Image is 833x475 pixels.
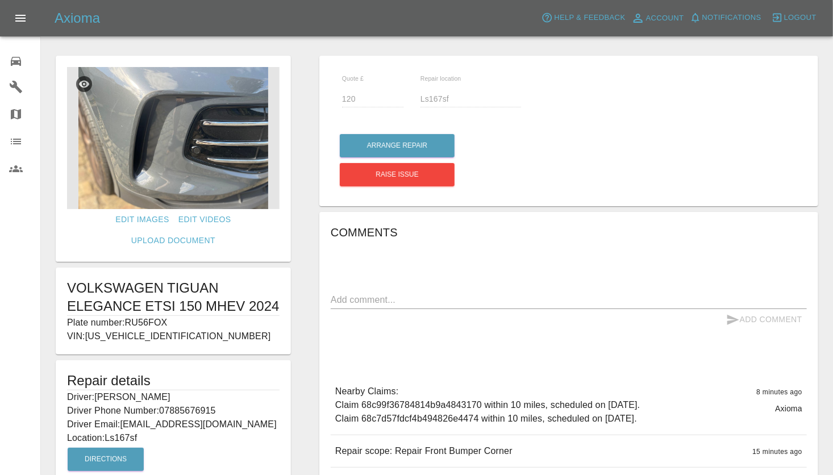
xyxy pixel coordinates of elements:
button: Help & Feedback [539,9,628,27]
h1: VOLKSWAGEN TIGUAN ELEGANCE ETSI 150 MHEV 2024 [67,279,280,315]
p: Driver Phone Number: 07885676915 [67,404,280,418]
p: Axioma [775,403,802,414]
a: Account [628,9,687,27]
span: 15 minutes ago [752,448,802,456]
h5: Axioma [55,9,100,27]
p: Location: Ls167sf [67,431,280,445]
button: Raise issue [340,163,455,186]
p: Plate number: RU56FOX [67,316,280,330]
span: 8 minutes ago [756,388,802,396]
span: Repair location [420,75,461,82]
button: Directions [68,448,144,471]
span: Help & Feedback [554,11,625,24]
p: VIN: [US_VEHICLE_IDENTIFICATION_NUMBER] [67,330,280,343]
h5: Repair details [67,372,280,390]
a: Edit Images [111,209,173,230]
span: Quote £ [342,75,364,82]
button: Arrange Repair [340,134,455,157]
a: Upload Document [127,230,220,251]
button: Logout [769,9,819,27]
span: Logout [784,11,817,24]
img: beed7f1e-4141-4a22-a6b3-84b4085b8506 [67,67,280,209]
p: Driver Email: [EMAIL_ADDRESS][DOMAIN_NAME] [67,418,280,431]
p: Nearby Claims: Claim 68c99f36784814b9a4843170 within 10 miles, scheduled on [DATE]. Claim 68c7d57... [335,385,640,426]
span: Notifications [702,11,761,24]
p: Driver: [PERSON_NAME] [67,390,280,404]
h6: Comments [331,223,807,241]
button: Notifications [687,9,764,27]
button: Open drawer [7,5,34,32]
p: Repair scope: Repair Front Bumper Corner [335,444,513,458]
a: Edit Videos [174,209,236,230]
span: Account [646,12,684,25]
